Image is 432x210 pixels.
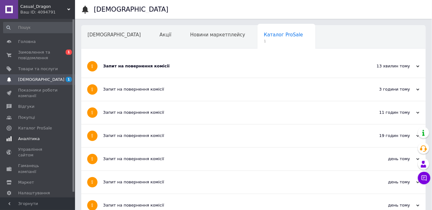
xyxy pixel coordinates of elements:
span: Товари та послуги [18,66,58,72]
div: Запит на повернення комісії [103,179,357,185]
div: 19 годин тому [357,133,419,139]
span: Відгуки [18,104,34,109]
span: Головна [18,39,36,45]
span: Каталог ProSale [18,125,52,131]
div: день тому [357,179,419,185]
span: Новини маркетплейсу [190,32,245,38]
span: [DEMOGRAPHIC_DATA] [18,77,64,82]
span: Маркет [18,180,34,185]
div: Запит на повернення комісії [103,63,357,69]
span: Покупці [18,115,35,120]
span: 1 [264,39,303,44]
span: Casual_Dragon [20,4,67,9]
span: Гаманець компанії [18,163,58,174]
div: Запит на повернення комісії [103,202,357,208]
div: 3 години тому [357,87,419,92]
div: Запит на повернення комісії [103,156,357,162]
h1: [DEMOGRAPHIC_DATA] [94,6,168,13]
span: Замовлення та повідомлення [18,50,58,61]
div: Запит на повернення комісії [103,87,357,92]
div: 13 хвилин тому [357,63,419,69]
div: день тому [357,156,419,162]
span: Показники роботи компанії [18,87,58,99]
span: 1 [66,77,72,82]
span: Управління сайтом [18,147,58,158]
div: день тому [357,202,419,208]
div: 11 годин тому [357,110,419,115]
span: Каталог ProSale [264,32,303,38]
span: 1 [66,50,72,55]
button: Чат з покупцем [418,172,430,184]
span: Аналітика [18,136,40,142]
div: Запит на повернення комісії [103,133,357,139]
div: Ваш ID: 4094791 [20,9,75,15]
span: [DEMOGRAPHIC_DATA] [88,32,141,38]
input: Пошук [3,22,74,33]
div: Запит на повернення комісії [103,110,357,115]
span: Налаштування [18,190,50,196]
span: Акції [160,32,172,38]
